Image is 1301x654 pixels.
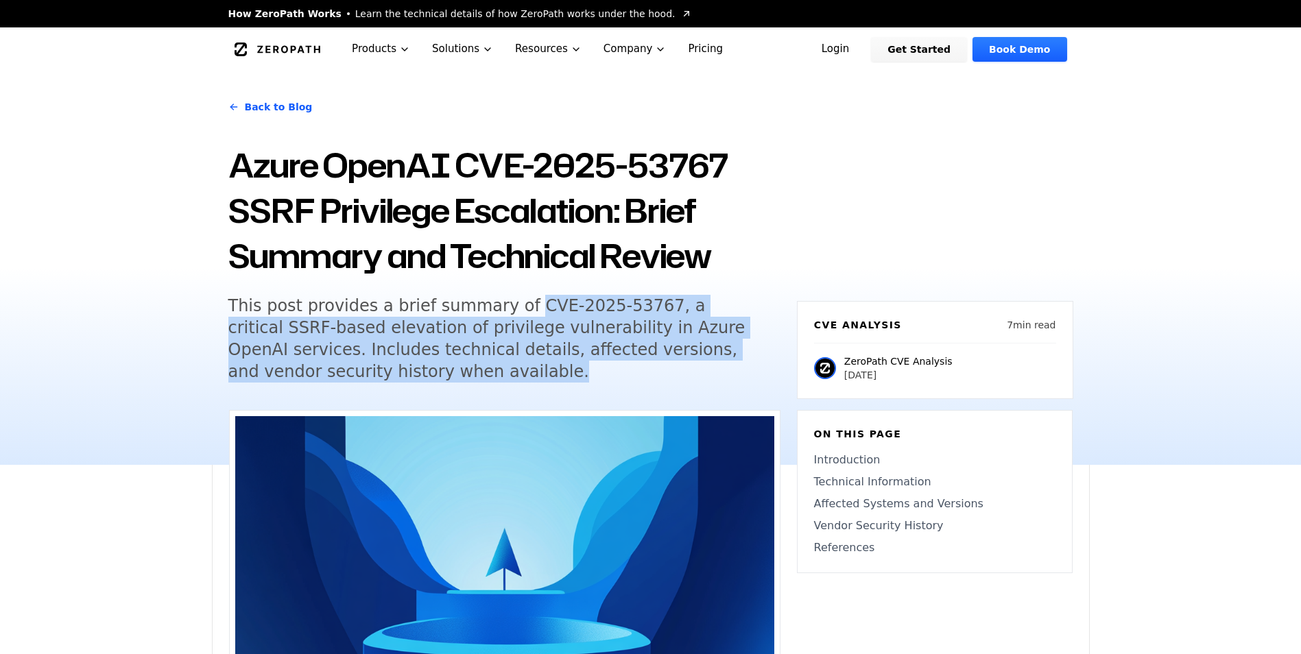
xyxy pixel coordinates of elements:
[228,7,342,21] span: How ZeroPath Works
[228,7,692,21] a: How ZeroPath WorksLearn the technical details of how ZeroPath works under the hood.
[228,88,313,126] a: Back to Blog
[844,354,953,368] p: ZeroPath CVE Analysis
[814,452,1055,468] a: Introduction
[814,318,902,332] h6: CVE Analysis
[814,427,1055,441] h6: On this page
[421,27,504,71] button: Solutions
[814,540,1055,556] a: References
[212,27,1090,71] nav: Global
[1007,318,1055,332] p: 7 min read
[355,7,676,21] span: Learn the technical details of how ZeroPath works under the hood.
[228,143,780,278] h1: Azure OpenAI CVE-2025-53767 SSRF Privilege Escalation: Brief Summary and Technical Review
[228,295,755,383] h5: This post provides a brief summary of CVE-2025-53767, a critical SSRF-based elevation of privileg...
[805,37,866,62] a: Login
[972,37,1066,62] a: Book Demo
[814,518,1055,534] a: Vendor Security History
[341,27,421,71] button: Products
[504,27,593,71] button: Resources
[844,368,953,382] p: [DATE]
[814,496,1055,512] a: Affected Systems and Versions
[593,27,678,71] button: Company
[677,27,734,71] a: Pricing
[871,37,967,62] a: Get Started
[814,357,836,379] img: ZeroPath CVE Analysis
[814,474,1055,490] a: Technical Information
